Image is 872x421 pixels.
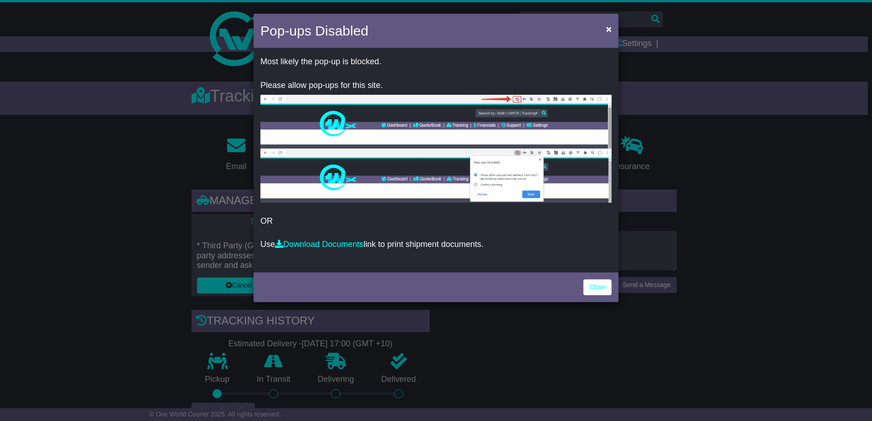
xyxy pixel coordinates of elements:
[260,81,612,91] p: Please allow pop-ups for this site.
[275,240,363,249] a: Download Documents
[260,57,612,67] p: Most likely the pop-up is blocked.
[260,21,369,41] h4: Pop-ups Disabled
[260,240,612,250] p: Use link to print shipment documents.
[260,149,612,203] img: allow-popup-2.png
[602,20,616,38] button: Close
[254,50,618,270] div: OR
[606,24,612,34] span: ×
[583,279,612,295] a: Close
[260,95,612,149] img: allow-popup-1.png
